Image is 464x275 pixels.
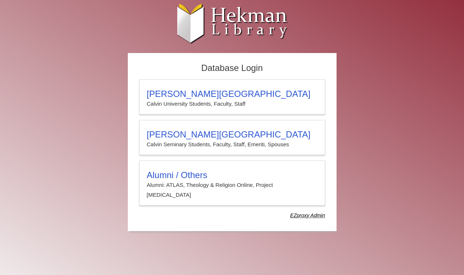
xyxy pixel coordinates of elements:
a: [PERSON_NAME][GEOGRAPHIC_DATA]Calvin Seminary Students, Faculty, Staff, Emeriti, Spouses [139,120,325,155]
p: Alumni: ATLAS, Theology & Religion Online, Project [MEDICAL_DATA] [147,180,318,200]
summary: Alumni / OthersAlumni: ATLAS, Theology & Religion Online, Project [MEDICAL_DATA] [147,170,318,200]
p: Calvin University Students, Faculty, Staff [147,99,318,109]
h2: Database Login [136,61,329,76]
h3: Alumni / Others [147,170,318,180]
h3: [PERSON_NAME][GEOGRAPHIC_DATA] [147,89,318,99]
h3: [PERSON_NAME][GEOGRAPHIC_DATA] [147,129,318,140]
dfn: Use Alumni login [290,212,325,218]
a: [PERSON_NAME][GEOGRAPHIC_DATA]Calvin University Students, Faculty, Staff [139,79,325,114]
p: Calvin Seminary Students, Faculty, Staff, Emeriti, Spouses [147,140,318,149]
